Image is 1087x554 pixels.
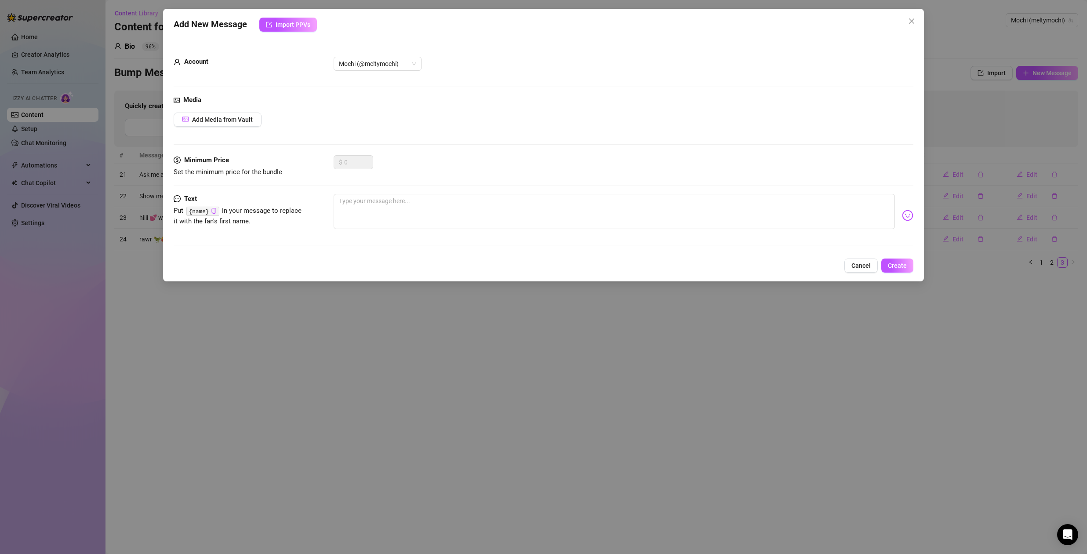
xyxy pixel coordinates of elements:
span: Import PPVs [276,21,310,28]
span: Add New Message [174,18,247,32]
span: Close [905,18,919,25]
strong: Text [184,195,197,203]
strong: Media [183,96,201,104]
span: Add Media from Vault [192,116,253,123]
span: Cancel [851,262,871,269]
span: import [266,22,272,28]
code: {name} [186,207,219,216]
button: Cancel [844,259,878,273]
button: Add Media from Vault [174,113,262,127]
span: Mochi (@meltymochi) [339,57,416,70]
button: Click to Copy [211,208,217,214]
span: Set the minimum price for the bundle [174,168,282,176]
button: Create [881,259,913,273]
img: svg%3e [902,210,913,221]
span: Put in your message to replace it with the fan's first name. [174,207,302,225]
button: Close [905,14,919,28]
span: copy [211,208,217,214]
span: picture [182,116,189,122]
span: dollar [174,155,181,166]
span: user [174,57,181,67]
strong: Minimum Price [184,156,229,164]
div: Open Intercom Messenger [1057,524,1078,545]
span: close [908,18,915,25]
span: message [174,194,181,204]
span: Create [888,262,907,269]
strong: Account [184,58,208,66]
button: Import PPVs [259,18,317,32]
span: picture [174,95,180,106]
